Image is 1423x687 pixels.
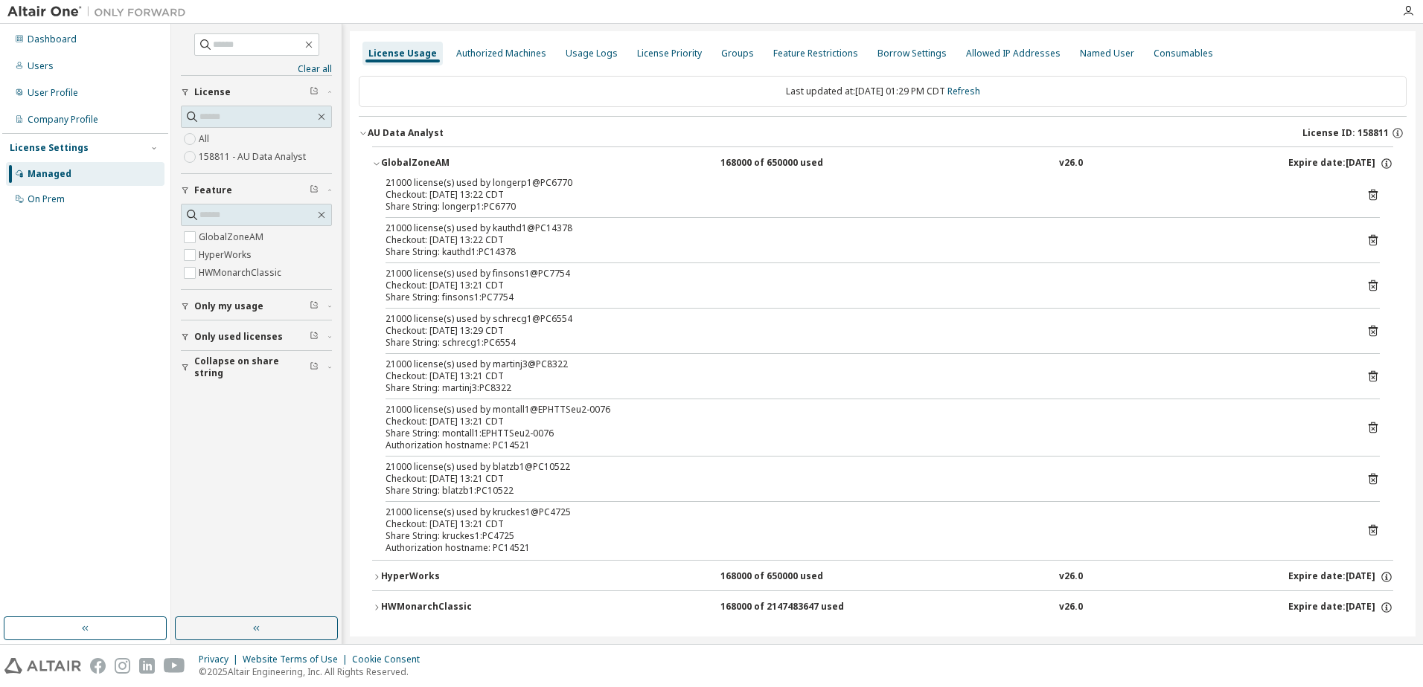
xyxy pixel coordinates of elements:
[181,174,332,207] button: Feature
[386,518,1344,530] div: Checkout: [DATE] 13:21 CDT
[372,147,1393,180] button: GlobalZoneAM168000 of 650000 usedv26.0Expire date:[DATE]
[199,654,243,665] div: Privacy
[386,313,1344,325] div: 21000 license(s) used by schrecg1@PC6554
[386,404,1344,416] div: 21000 license(s) used by montall1@EPHTTSeu2-0076
[386,268,1344,280] div: 21000 license(s) used by finsons1@PC7754
[181,63,332,75] a: Clear all
[386,201,1344,213] div: Share String: longerp1:PC6770
[1302,127,1389,139] span: License ID: 158811
[381,570,515,584] div: HyperWorks
[637,48,702,59] div: License Priority
[115,658,130,674] img: instagram.svg
[1080,48,1134,59] div: Named User
[4,658,81,674] img: altair_logo.svg
[720,601,854,614] div: 168000 of 2147483647 used
[28,87,78,99] div: User Profile
[368,48,437,59] div: License Usage
[199,148,309,166] label: 158811 - AU Data Analyst
[90,658,106,674] img: facebook.svg
[194,331,283,343] span: Only used licenses
[947,85,980,97] a: Refresh
[720,157,854,170] div: 168000 of 650000 used
[28,60,54,72] div: Users
[386,530,1344,542] div: Share String: kruckes1:PC4725
[310,184,319,196] span: Clear filter
[1288,601,1393,614] div: Expire date: [DATE]
[372,561,1393,593] button: HyperWorks168000 of 650000 usedv26.0Expire date:[DATE]
[28,168,71,180] div: Managed
[359,117,1407,149] button: AU Data AnalystLicense ID: 158811
[386,222,1344,234] div: 21000 license(s) used by kauthd1@PC14378
[310,361,319,373] span: Clear filter
[386,337,1344,349] div: Share String: schrecg1:PC6554
[243,654,352,665] div: Website Terms of Use
[310,300,319,312] span: Clear filter
[1154,48,1213,59] div: Consumables
[194,300,263,312] span: Only my usage
[1059,157,1083,170] div: v26.0
[181,320,332,353] button: Only used licenses
[773,48,858,59] div: Feature Restrictions
[386,506,1344,518] div: 21000 license(s) used by kruckes1@PC4725
[7,4,194,19] img: Altair One
[194,355,310,379] span: Collapse on share string
[28,114,98,126] div: Company Profile
[386,358,1344,370] div: 21000 license(s) used by martinj3@PC8322
[386,416,1344,428] div: Checkout: [DATE] 13:21 CDT
[359,76,1407,107] div: Last updated at: [DATE] 01:29 PM CDT
[386,461,1344,473] div: 21000 license(s) used by blatzb1@PC10522
[386,189,1344,201] div: Checkout: [DATE] 13:22 CDT
[386,280,1344,291] div: Checkout: [DATE] 13:21 CDT
[181,290,332,323] button: Only my usage
[386,291,1344,303] div: Share String: finsons1:PC7754
[966,48,1061,59] div: Allowed IP Addresses
[194,86,231,98] span: License
[199,228,266,246] label: GlobalZoneAM
[181,351,332,384] button: Collapse on share string
[456,48,546,59] div: Authorized Machines
[28,193,65,205] div: On Prem
[386,439,1344,451] div: Authorization hostname: PC14521
[381,601,515,614] div: HWMonarchClassic
[386,485,1344,497] div: Share String: blatzb1:PC10522
[1059,570,1083,584] div: v26.0
[164,658,185,674] img: youtube.svg
[199,665,429,678] p: © 2025 Altair Engineering, Inc. All Rights Reserved.
[199,130,212,148] label: All
[721,48,754,59] div: Groups
[386,246,1344,258] div: Share String: kauthd1:PC14378
[381,157,515,170] div: GlobalZoneAM
[386,234,1344,246] div: Checkout: [DATE] 13:22 CDT
[199,264,284,282] label: HWMonarchClassic
[139,658,155,674] img: linkedin.svg
[181,76,332,109] button: License
[1059,601,1083,614] div: v26.0
[386,370,1344,382] div: Checkout: [DATE] 13:21 CDT
[386,473,1344,485] div: Checkout: [DATE] 13:21 CDT
[352,654,429,665] div: Cookie Consent
[386,177,1344,189] div: 21000 license(s) used by longerp1@PC6770
[310,86,319,98] span: Clear filter
[199,246,255,264] label: HyperWorks
[310,331,319,343] span: Clear filter
[1288,570,1393,584] div: Expire date: [DATE]
[10,142,89,154] div: License Settings
[372,591,1393,624] button: HWMonarchClassic168000 of 2147483647 usedv26.0Expire date:[DATE]
[720,570,854,584] div: 168000 of 650000 used
[368,127,444,139] div: AU Data Analyst
[386,428,1344,439] div: Share String: montall1:EPHTTSeu2-0076
[877,48,947,59] div: Borrow Settings
[1288,157,1393,170] div: Expire date: [DATE]
[28,33,77,45] div: Dashboard
[194,184,232,196] span: Feature
[386,382,1344,394] div: Share String: martinj3:PC8322
[386,325,1344,337] div: Checkout: [DATE] 13:29 CDT
[566,48,618,59] div: Usage Logs
[386,542,1344,554] div: Authorization hostname: PC14521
